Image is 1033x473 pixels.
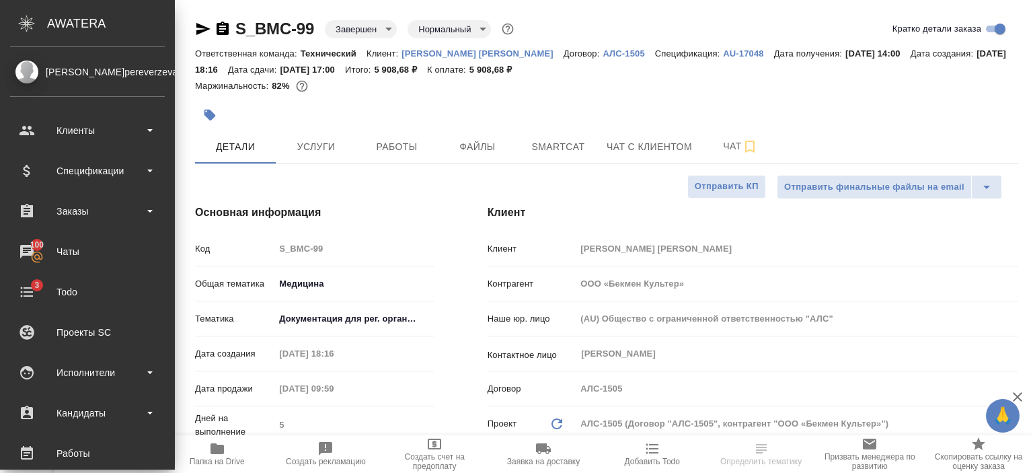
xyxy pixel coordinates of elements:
div: Документация для рег. органов [274,307,433,330]
div: [PERSON_NAME]pereverzeva [10,65,165,79]
a: Работы [3,437,171,470]
p: Контактное лицо [488,349,576,362]
div: Заказы [10,201,165,221]
span: Чат с клиентом [607,139,692,155]
p: Договор: [564,48,603,59]
div: Исполнители [10,363,165,383]
span: 3 [26,279,47,292]
div: Медицина [274,272,433,295]
span: 🙏 [991,402,1014,430]
input: Пустое поле [274,344,392,363]
span: Определить тематику [720,457,802,466]
button: Определить тематику [707,435,816,473]
span: Заявка на доставку [507,457,580,466]
a: S_BMC-99 [235,20,314,38]
div: Завершен [408,20,491,38]
div: Клиенты [10,120,165,141]
button: Скопировать ссылку [215,21,231,37]
div: Завершен [325,20,397,38]
p: [DATE] 17:00 [280,65,345,75]
button: Отправить КП [687,175,766,198]
h4: Клиент [488,205,1018,221]
p: Дата получения: [774,48,845,59]
div: АЛС-1505 (Договор "АЛС-1505", контрагент "ООО «Бекмен Культер»") [576,412,1018,435]
p: Дата продажи [195,382,274,396]
p: Код [195,242,274,256]
button: Папка на Drive [163,435,272,473]
p: Ответственная команда: [195,48,301,59]
p: К оплате: [427,65,469,75]
a: AU-17048 [723,47,773,59]
span: Добавить Todo [625,457,680,466]
input: Пустое поле [274,239,433,258]
p: 5 908,68 ₽ [374,65,427,75]
p: Маржинальность: [195,81,272,91]
a: 3Todo [3,275,171,309]
span: Создать счет на предоплату [388,452,481,471]
a: 100Чаты [3,235,171,268]
span: Призвать менеджера по развитию [823,452,916,471]
span: Детали [203,139,268,155]
button: Заявка на доставку [489,435,598,473]
p: [PERSON_NAME] [PERSON_NAME] [401,48,564,59]
button: Создать рекламацию [272,435,381,473]
p: 5 908,68 ₽ [469,65,523,75]
a: [PERSON_NAME] [PERSON_NAME] [401,47,564,59]
button: 896.00 RUB; [293,77,311,95]
p: Общая тематика [195,277,274,291]
p: Контрагент [488,277,576,291]
a: АЛС-1505 [603,47,654,59]
p: [DATE] 14:00 [845,48,911,59]
p: Дата создания [195,347,274,361]
span: Создать рекламацию [286,457,366,466]
input: Пустое поле [576,309,1018,328]
button: Скопировать ссылку для ЯМессенджера [195,21,211,37]
input: Пустое поле [274,379,392,398]
p: AU-17048 [723,48,773,59]
p: 82% [272,81,293,91]
p: Проект [488,417,517,431]
button: Доп статусы указывают на важность/срочность заказа [499,20,516,38]
span: Отправить финальные файлы на email [784,180,964,195]
p: АЛС-1505 [603,48,654,59]
button: Создать счет на предоплату [380,435,489,473]
p: Итого: [345,65,374,75]
p: Наше юр. лицо [488,312,576,326]
span: Отправить КП [695,179,759,194]
div: AWATERA [47,10,175,37]
p: Клиент: [367,48,401,59]
button: Отправить финальные файлы на email [777,175,972,199]
span: Кратко детали заказа [892,22,981,36]
p: Технический [301,48,367,59]
div: Todo [10,282,165,302]
button: Добавить Todo [598,435,707,473]
a: Проекты SC [3,316,171,349]
span: Скопировать ссылку на оценку заказа [932,452,1025,471]
p: Дней на выполнение [195,412,274,439]
button: Добавить тэг [195,100,225,130]
input: Пустое поле [576,239,1018,258]
input: Пустое поле [576,274,1018,293]
div: Проекты SC [10,322,165,342]
h4: Основная информация [195,205,434,221]
button: Призвать менеджера по развитию [815,435,924,473]
p: Дата сдачи: [228,65,280,75]
button: Скопировать ссылку на оценку заказа [924,435,1033,473]
svg: Подписаться [742,139,758,155]
span: Папка на Drive [190,457,245,466]
p: Дата создания: [911,48,977,59]
p: Спецификация: [655,48,723,59]
p: Договор [488,382,576,396]
span: Работы [365,139,429,155]
span: Smartcat [526,139,590,155]
button: Нормальный [414,24,475,35]
input: Пустое поле [274,415,433,435]
button: 🙏 [986,399,1020,433]
span: 100 [22,238,52,252]
div: split button [777,175,1002,199]
div: Работы [10,443,165,464]
button: Завершен [332,24,381,35]
span: Файлы [445,139,510,155]
p: Тематика [195,312,274,326]
span: Чат [708,138,773,155]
